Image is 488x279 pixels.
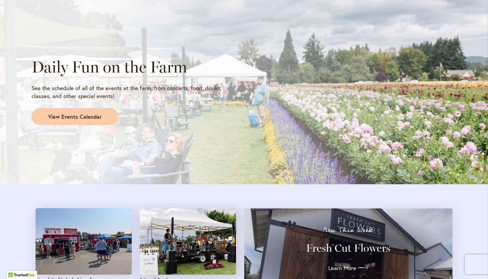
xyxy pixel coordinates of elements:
p: New This Week [256,227,441,233]
span: View Events Calendar [48,113,102,121]
p: See the schedule of all of the events at the farm, from concerts, food, drinks, classes, and othe... [32,84,238,100]
h2: Daily Fun on the Farm [32,58,238,76]
img: Attendees gather around food trucks on a sunny day at the farm [36,208,132,275]
img: A four-person band plays with a field of pink dahlias in the background [140,208,236,275]
h3: Fresh Cut Flowers [256,241,441,255]
a: View Events Calendar [32,108,118,125]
